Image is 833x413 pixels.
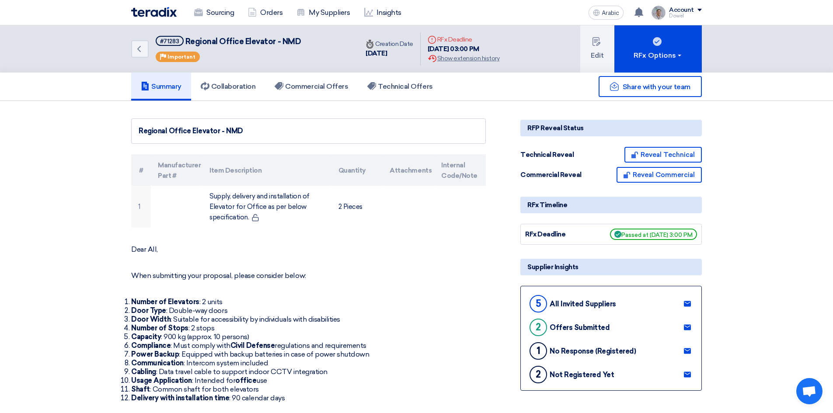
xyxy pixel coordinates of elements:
[796,378,823,404] div: Open chat
[525,230,565,238] font: RFx Deadline
[617,167,702,183] button: Reveal Commercial
[167,54,195,60] font: Important
[527,124,584,132] font: RFP Reveal Status
[138,203,140,211] font: 1
[185,37,301,46] font: Regional Office Elevator - NMD
[275,341,366,350] font: regulations and requirements
[669,6,694,14] font: Account
[669,13,684,19] font: Dowel
[260,8,282,17] font: Orders
[139,167,143,174] font: #
[131,341,171,350] font: Compliance
[550,371,614,379] font: Not Registered Yet
[285,82,348,90] font: Commercial Offers
[209,192,310,221] font: Supply, delivery and installation of Elevator for Office as per below specification.
[338,167,366,174] font: Quantity
[390,167,432,174] font: Attachments
[187,3,241,22] a: Sourcing
[139,127,243,135] font: Regional Office Elevator - NMD
[536,368,541,380] font: 2
[150,385,259,393] font: : Common shaft for both elevators
[437,55,499,62] font: Show extension history
[131,368,156,376] font: Cabling
[366,49,387,57] font: [DATE]
[536,298,541,309] font: 5
[131,385,150,393] font: Shaft
[211,82,256,90] font: Collaboration
[171,315,340,323] font: : Suitable for accessibility by individuals with disabilities
[131,298,199,306] font: Number of Elevators
[166,306,227,315] font: : Double-way doors
[550,300,616,308] font: All Invited Suppliers
[160,38,179,45] font: #71283
[256,376,267,385] font: use
[131,271,306,280] font: When submitting your proposal, please consider below:
[537,345,540,357] font: 1
[441,161,477,180] font: Internal Code/Note
[589,6,624,20] button: Arabic
[206,8,234,17] font: Sourcing
[235,376,256,385] font: office
[131,7,177,17] img: Teradix logo
[378,82,432,90] font: Technical Offers
[641,151,695,159] font: Reveal Technical
[241,3,289,22] a: Orders
[191,73,265,101] a: Collaboration
[171,341,230,350] font: : Must comply with
[358,73,442,101] a: Technical Offers
[131,315,171,323] font: Door Width
[309,8,350,17] font: My Suppliers
[151,82,181,90] font: Summary
[376,8,401,17] font: Insights
[428,45,479,53] font: [DATE] 03:00 PM
[550,323,610,332] font: Offers Submitted
[131,306,166,315] font: Door Type
[437,36,472,43] font: RFx Deadline
[614,25,702,73] button: RFx Options
[527,201,567,209] font: RFx Timeline
[624,147,702,163] button: Reveal Technical
[520,151,574,159] font: Technical Reveal
[230,341,275,350] font: Civil Defense
[602,9,619,17] font: Arabic
[131,333,161,341] font: Capacity
[652,6,666,20] img: IMG_1753965247717.jpg
[550,347,636,355] font: No Response (Registered)
[621,232,693,238] font: Passed at [DATE] 3:00 PM
[131,359,184,367] font: Communication
[229,394,285,402] font: : 90 calendar days
[158,161,201,180] font: Manufacturer Part #
[591,51,604,59] font: Edit
[131,350,179,358] font: Power Backup
[623,83,690,91] font: Share with your team
[199,298,223,306] font: : 2 units
[633,171,695,179] font: Reveal Commercial
[289,3,357,22] a: My Suppliers
[338,203,362,211] font: 2 Pieces
[161,333,249,341] font: : 900 kg (approx. 10 persons)
[131,394,229,402] font: Delivery with installation time
[536,321,541,333] font: 2
[131,73,191,101] a: Summary
[357,3,408,22] a: Insights
[527,263,579,271] font: Supplier Insights
[131,245,158,253] font: Dear All,
[375,40,413,48] font: Creation Date
[179,350,369,358] font: : Equipped with backup batteries in case of power shutdown
[580,25,614,73] button: Edit
[634,51,676,59] font: RFx Options
[131,324,188,332] font: Number of Stops
[265,73,358,101] a: Commercial Offers
[188,324,215,332] font: : 2 stops
[192,376,235,385] font: : Intended for
[156,368,328,376] font: : Data travel cable to support indoor CCTV integration
[184,359,268,367] font: : Intercom system included
[209,167,261,174] font: Item Description
[131,376,192,385] font: Usage Application
[520,171,582,179] font: Commercial Reveal
[156,36,301,47] h5: Regional Office Elevator - NMD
